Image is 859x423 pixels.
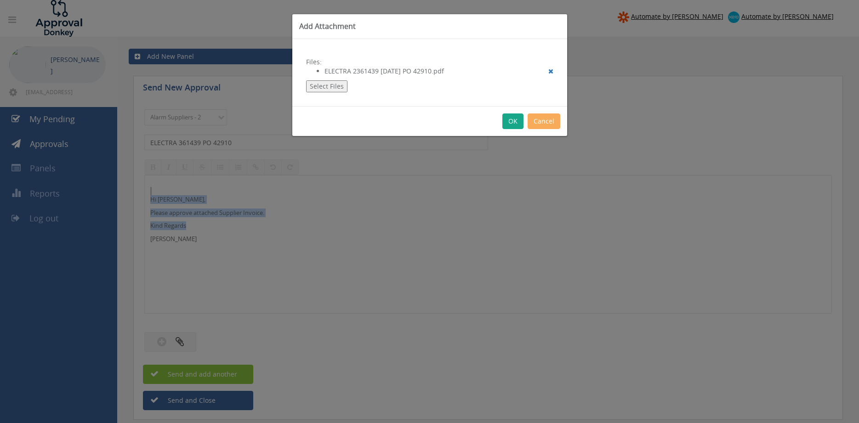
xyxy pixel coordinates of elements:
h3: Add Attachment [299,21,560,32]
button: Cancel [528,113,560,129]
div: Files: [292,39,567,106]
button: Select Files [306,80,347,92]
button: OK [502,113,523,129]
li: ELECTRA 2361439 [DATE] PO 42910.pdf [324,67,553,76]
